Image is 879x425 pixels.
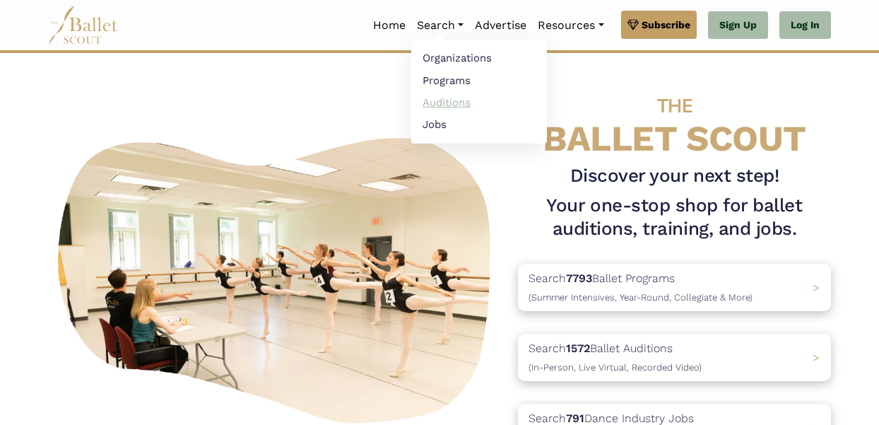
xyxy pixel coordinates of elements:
b: 1572 [566,342,590,355]
a: Home [367,11,411,40]
a: Organizations [411,47,547,69]
ul: Resources [411,40,547,144]
b: 7793 [566,272,592,285]
span: > [813,351,820,364]
p: Search Ballet Auditions [529,339,702,375]
span: Subscribe [642,17,690,33]
a: Search7793Ballet Programs(Summer Intensives, Year-Round, Collegiate & More)> [518,264,831,311]
a: Programs [411,69,547,91]
h4: BALLET SCOUT [518,81,831,158]
p: Search Ballet Programs [529,269,753,305]
b: 791 [566,412,584,425]
a: Jobs [411,113,547,135]
img: gem.svg [627,17,639,33]
span: (In-Person, Live Virtual, Recorded Video) [529,362,702,373]
a: Subscribe [621,11,697,39]
a: Resources [532,11,609,40]
span: > [813,281,820,294]
a: Advertise [469,11,532,40]
a: Log In [779,11,831,40]
h3: Discover your next step! [518,164,831,188]
a: Auditions [411,91,547,113]
a: Sign Up [708,11,768,40]
a: Search [411,11,469,40]
span: THE [657,94,692,117]
h1: Your one-stop shop for ballet auditions, training, and jobs. [518,194,831,242]
a: Search1572Ballet Auditions(In-Person, Live Virtual, Recorded Video) > [518,334,831,381]
span: (Summer Intensives, Year-Round, Collegiate & More) [529,292,753,303]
